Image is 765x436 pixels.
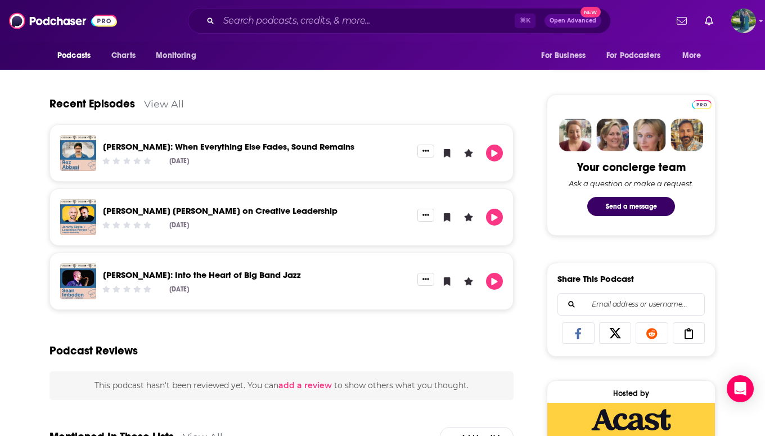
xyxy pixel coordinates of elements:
span: This podcast hasn't been reviewed yet. You can to show others what you thought. [94,380,469,390]
div: Open Intercom Messenger [727,375,754,402]
h3: Podcast Reviews [49,344,138,358]
button: Leave a Rating [460,209,477,226]
div: Search followers [557,293,705,316]
img: Jon Profile [670,119,703,151]
span: Charts [111,48,136,64]
img: Sean Imboden: Into the Heart of Big Band Jazz [60,263,96,299]
div: Community Rating: 0 out of 5 [101,285,152,294]
input: Search podcasts, credits, & more... [219,12,515,30]
a: Jeremy Sirota Grills Lawrence Peryer on Creative Leadership [103,205,337,216]
div: Community Rating: 0 out of 5 [101,157,152,165]
a: Charts [104,45,142,66]
a: Sean Imboden: Into the Heart of Big Band Jazz [103,269,301,280]
button: open menu [49,45,105,66]
button: open menu [599,45,677,66]
span: Monitoring [156,48,196,64]
span: More [682,48,701,64]
img: Barbara Profile [596,119,629,151]
button: Show profile menu [731,8,756,33]
div: [DATE] [169,157,189,165]
img: Sydney Profile [559,119,592,151]
a: View All [144,98,184,110]
a: Share on X/Twitter [599,322,632,344]
div: [DATE] [169,285,189,293]
button: add a review [278,379,332,392]
a: Share on Reddit [636,322,668,344]
button: open menu [148,45,210,66]
a: Copy Link [673,322,705,344]
a: Share on Facebook [562,322,595,344]
button: open menu [533,45,600,66]
span: For Business [541,48,586,64]
img: Jeremy Sirota Grills Lawrence Peryer on Creative Leadership [60,199,96,235]
button: Bookmark Episode [439,273,456,290]
div: Search podcasts, credits, & more... [188,8,611,34]
a: Show notifications dropdown [700,11,718,30]
img: Podchaser Pro [692,100,712,109]
button: Leave a Rating [460,145,477,161]
h3: Share This Podcast [557,273,634,284]
a: Rez Abbasi: When Everything Else Fades, Sound Remains [103,141,354,152]
button: Leave a Rating [460,273,477,290]
img: User Profile [731,8,756,33]
button: Bookmark Episode [439,209,456,226]
span: ⌘ K [515,14,535,28]
span: For Podcasters [606,48,660,64]
a: Recent Episodes [49,97,135,111]
button: Open AdvancedNew [544,14,601,28]
span: Logged in as MegBeccari [731,8,756,33]
a: Show notifications dropdown [672,11,691,30]
span: New [580,7,601,17]
button: Show More Button [417,209,434,221]
button: open menu [674,45,715,66]
img: Podchaser - Follow, Share and Rate Podcasts [9,10,117,32]
button: Send a message [587,197,675,216]
img: Rez Abbasi: When Everything Else Fades, Sound Remains [60,135,96,171]
span: Open Advanced [550,18,596,24]
div: Your concierge team [577,160,686,174]
button: Play [486,209,503,226]
div: [DATE] [169,221,189,229]
input: Email address or username... [567,294,695,315]
button: Bookmark Episode [439,145,456,161]
button: Play [486,145,503,161]
button: Show More Button [417,145,434,157]
a: Pro website [692,98,712,109]
span: Podcasts [57,48,91,64]
button: Play [486,273,503,290]
div: Ask a question or make a request. [569,179,694,188]
div: Hosted by [547,389,715,398]
div: Community Rating: 0 out of 5 [101,221,152,230]
img: Jules Profile [633,119,666,151]
button: Show More Button [417,273,434,285]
